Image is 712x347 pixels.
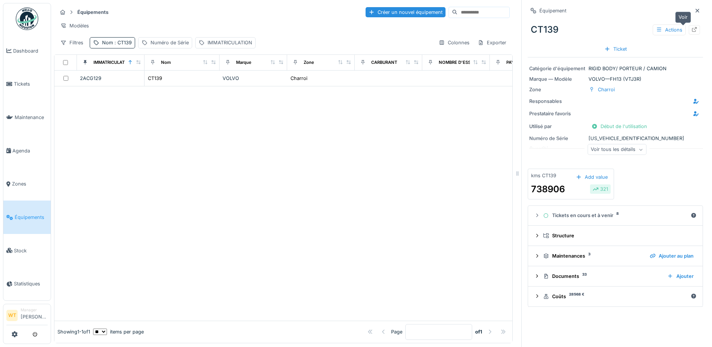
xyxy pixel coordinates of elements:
li: [PERSON_NAME] [21,307,48,323]
div: Ajouter au plan [647,251,697,261]
div: VOLVO [223,75,284,82]
div: Nom [102,39,132,46]
div: CT139 [148,75,162,82]
span: Statistiques [14,280,48,287]
div: Marque [236,59,251,66]
div: 2ACG129 [80,75,141,82]
div: kms CT139 [531,172,556,179]
summary: Coûts28568 € [531,290,700,303]
div: Ajouter [664,271,697,281]
div: Exporter [474,37,510,48]
div: Début de l'utilisation [589,121,650,131]
div: Actions [653,24,686,35]
div: Voir tous les détails [587,144,646,155]
div: Charroi [598,86,615,93]
div: Responsables [529,98,586,105]
div: Coûts [543,293,688,300]
div: Marque — Modèle [529,75,586,83]
div: Numéro de Série [529,135,586,142]
div: Ticket [601,44,630,54]
div: Créer un nouvel équipement [366,7,446,17]
div: Manager [21,307,48,313]
span: Maintenance [15,114,48,121]
div: RIGID BODY/ PORTEUR / CAMION [529,65,701,72]
div: Maintenances [543,252,644,259]
a: Statistiques [3,267,51,301]
span: Dashboard [13,47,48,54]
span: : CT139 [113,40,132,45]
a: WT Manager[PERSON_NAME] [6,307,48,325]
strong: Équipements [74,9,111,16]
div: CARBURANT [371,59,397,66]
a: Dashboard [3,34,51,68]
div: Colonnes [435,37,473,48]
a: Tickets [3,68,51,101]
div: Équipement [539,7,566,14]
div: IMMATRICULATION [93,59,132,66]
div: [US_VEHICLE_IDENTIFICATION_NUMBER] [529,135,701,142]
span: Tickets [14,80,48,88]
div: Zone [529,86,586,93]
summary: Documents33Ajouter [531,269,700,283]
div: Charroi [291,75,307,82]
summary: Structure [531,229,700,243]
a: Équipements [3,201,51,234]
div: Documents [543,273,661,280]
strong: of 1 [475,328,482,335]
div: Modèles [57,20,92,31]
div: Numéro de Série [151,39,189,46]
span: Stock [14,247,48,254]
div: VOLVO — FH13 (VTJ3R) [529,75,701,83]
div: NOMBRE D'ESSIEU [439,59,477,66]
div: Utilisé par [529,123,586,130]
div: Structure [543,232,694,239]
span: Agenda [12,147,48,154]
div: 738906 [531,183,565,196]
span: Équipements [15,214,48,221]
span: Zones [12,180,48,187]
a: Agenda [3,134,51,167]
div: Zone [304,59,314,66]
summary: Tickets en cours et à venir8 [531,209,700,223]
div: Filtres [57,37,87,48]
a: Stock [3,234,51,267]
li: WT [6,310,18,321]
div: CT139 [528,20,703,39]
div: Showing 1 - 1 of 1 [57,328,90,335]
div: Catégorie d'équipement [529,65,586,72]
div: Nom [161,59,171,66]
div: Tickets en cours et à venir [543,212,688,219]
a: Maintenance [3,101,51,134]
a: Zones [3,167,51,201]
summary: Maintenances3Ajouter au plan [531,249,700,263]
div: Page [391,328,402,335]
div: items per page [93,328,144,335]
div: 321 [593,186,608,193]
img: Badge_color-CXgf-gQk.svg [16,8,38,30]
div: PAYS [506,59,517,66]
div: IMMATRICULATION [208,39,252,46]
div: Voir [675,12,691,23]
div: Prestataire favoris [529,110,586,117]
div: Add value [573,172,611,182]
